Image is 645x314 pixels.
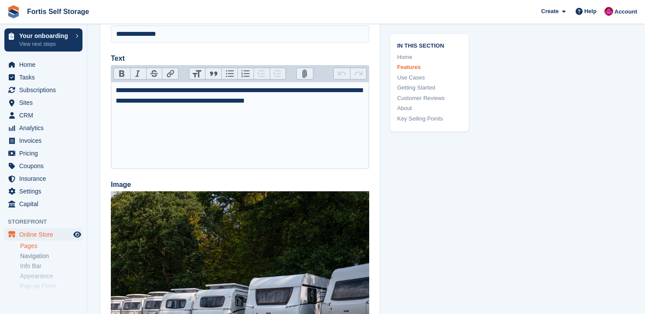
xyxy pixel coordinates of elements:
[19,97,72,109] span: Sites
[397,114,462,123] a: Key Selling Points
[19,160,72,172] span: Coupons
[254,68,270,79] button: Decrease Level
[8,217,87,226] span: Storefront
[19,173,72,185] span: Insurance
[111,82,369,169] trix-editor: Text
[4,84,82,96] a: menu
[221,68,237,79] button: Bullets
[19,122,72,134] span: Analytics
[19,33,71,39] p: Your onboarding
[4,185,82,197] a: menu
[20,292,82,300] a: Contact Details
[541,7,559,16] span: Create
[20,282,82,290] a: Pop-up Form
[397,83,462,92] a: Getting Started
[4,28,82,52] a: Your onboarding View next steps
[130,68,146,79] button: Italic
[19,59,72,71] span: Home
[19,198,72,210] span: Capital
[162,68,178,79] button: Link
[24,4,93,19] a: Fortis Self Storage
[19,71,72,83] span: Tasks
[4,71,82,83] a: menu
[19,185,72,197] span: Settings
[19,109,72,121] span: CRM
[111,53,369,64] label: Text
[397,104,462,113] a: About
[4,109,82,121] a: menu
[397,53,462,62] a: Home
[7,5,20,18] img: stora-icon-8386f47178a22dfd0bd8f6a31ec36ba5ce8667c1dd55bd0f319d3a0aa187defe.svg
[350,68,366,79] button: Redo
[4,97,82,109] a: menu
[4,135,82,147] a: menu
[4,198,82,210] a: menu
[114,68,130,79] button: Bold
[205,68,221,79] button: Quote
[19,135,72,147] span: Invoices
[614,7,637,16] span: Account
[111,179,369,190] label: Image
[604,7,613,16] img: Becky Welch
[4,173,82,185] a: menu
[19,40,71,48] p: View next steps
[20,242,82,250] a: Pages
[19,147,72,159] span: Pricing
[4,59,82,71] a: menu
[297,68,313,79] button: Attach Files
[397,63,462,72] a: Features
[4,160,82,172] a: menu
[19,84,72,96] span: Subscriptions
[72,229,82,240] a: Preview store
[20,262,82,270] a: Info Bar
[4,122,82,134] a: menu
[20,252,82,260] a: Navigation
[334,68,350,79] button: Undo
[20,272,82,280] a: Appearance
[397,41,462,49] span: In this section
[4,228,82,241] a: menu
[397,94,462,103] a: Customer Reviews
[237,68,254,79] button: Numbers
[19,228,72,241] span: Online Store
[189,68,206,79] button: Heading
[146,68,162,79] button: Strikethrough
[397,73,462,82] a: Use Cases
[4,147,82,159] a: menu
[584,7,597,16] span: Help
[270,68,286,79] button: Increase Level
